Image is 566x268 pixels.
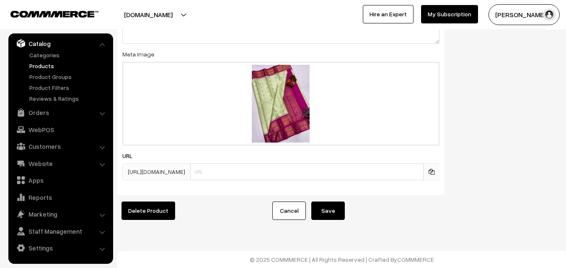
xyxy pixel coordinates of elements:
label: Meta Image [122,50,154,59]
a: WebPOS [10,122,110,137]
a: Cancel [272,202,306,220]
a: Product Filters [27,83,110,92]
a: Hire an Expert [363,5,414,23]
a: Product Groups [27,72,110,81]
a: Catalog [10,36,110,51]
input: URL [190,163,424,180]
footer: © 2025 COMMMERCE | All Rights Reserved | Crafted By [117,251,566,268]
a: Orders [10,105,110,120]
button: Delete Product [121,202,175,220]
a: Staff Management [10,224,110,239]
span: [URL][DOMAIN_NAME] [122,163,190,180]
a: Settings [10,240,110,255]
a: Website [10,156,110,171]
a: Customers [10,139,110,154]
a: Categories [27,51,110,59]
a: COMMMERCE [10,8,84,18]
a: COMMMERCE [397,256,434,263]
img: user [543,8,556,21]
label: URL [122,151,142,160]
button: Save [311,202,345,220]
a: My Subscription [421,5,478,23]
a: Apps [10,173,110,188]
a: Products [27,61,110,70]
a: Reports [10,190,110,205]
a: Reviews & Ratings [27,94,110,103]
button: [PERSON_NAME] [488,4,560,25]
a: Marketing [10,207,110,222]
img: COMMMERCE [10,11,98,17]
button: [DOMAIN_NAME] [95,4,202,25]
